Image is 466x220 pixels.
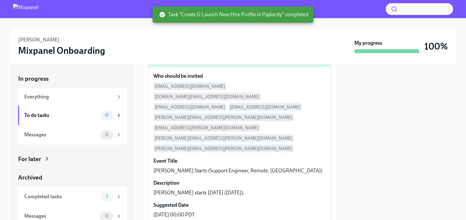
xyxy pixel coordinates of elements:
span: [EMAIL_ADDRESS][DOMAIN_NAME] [153,103,226,111]
div: Messages [24,131,98,138]
span: [PERSON_NAME][EMAIL_ADDRESS][PERSON_NAME][DOMAIN_NAME] [153,145,294,152]
h6: [PERSON_NAME] [18,36,60,43]
span: 0 [101,214,112,218]
span: [PERSON_NAME][EMAIL_ADDRESS][PERSON_NAME][DOMAIN_NAME] [153,134,294,142]
h6: Who should be invited [153,73,203,80]
div: Messages [24,213,98,220]
h6: Description [153,179,179,187]
span: 0 [101,113,112,118]
div: For later [18,155,41,163]
a: To do tasks0 [18,106,127,125]
a: Completed tasks3 [18,187,127,206]
div: To do tasks [24,112,98,119]
h6: Suggested Date [153,202,189,209]
div: Everything [24,93,113,100]
a: For later [18,155,127,163]
a: Everything [18,88,127,106]
h6: Event Title [153,157,177,165]
span: 3 [102,194,112,199]
span: [EMAIL_ADDRESS][DOMAIN_NAME] [229,103,302,111]
span: 0 [101,132,112,137]
span: [EMAIL_ADDRESS][DOMAIN_NAME] [153,82,226,90]
strong: My progress [354,40,382,47]
a: In progress [18,75,127,83]
p: [PERSON_NAME] Starts (Support Engineer, Remote, [GEOGRAPHIC_DATA]) [153,167,322,174]
span: [EMAIL_ADDRESS][PERSON_NAME][DOMAIN_NAME] [153,124,260,132]
a: Archived [18,173,127,182]
img: Mixpanel [13,4,39,14]
h3: Mixpanel Onboarding [18,45,105,56]
div: Completed tasks [24,193,98,200]
p: [PERSON_NAME] starts [DATE] ([DATE]). [153,189,244,196]
span: [DOMAIN_NAME][EMAIL_ADDRESS][DOMAIN_NAME] [153,93,261,100]
h3: 100% [424,41,448,52]
span: Task "Create & Launch New Hire Profile in Paylocity" completed [159,11,308,18]
a: Messages0 [18,125,127,145]
span: [PERSON_NAME][EMAIL_ADDRESS][PERSON_NAME][DOMAIN_NAME] [153,113,294,121]
p: [DATE] 00:00 PDT [153,211,195,218]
